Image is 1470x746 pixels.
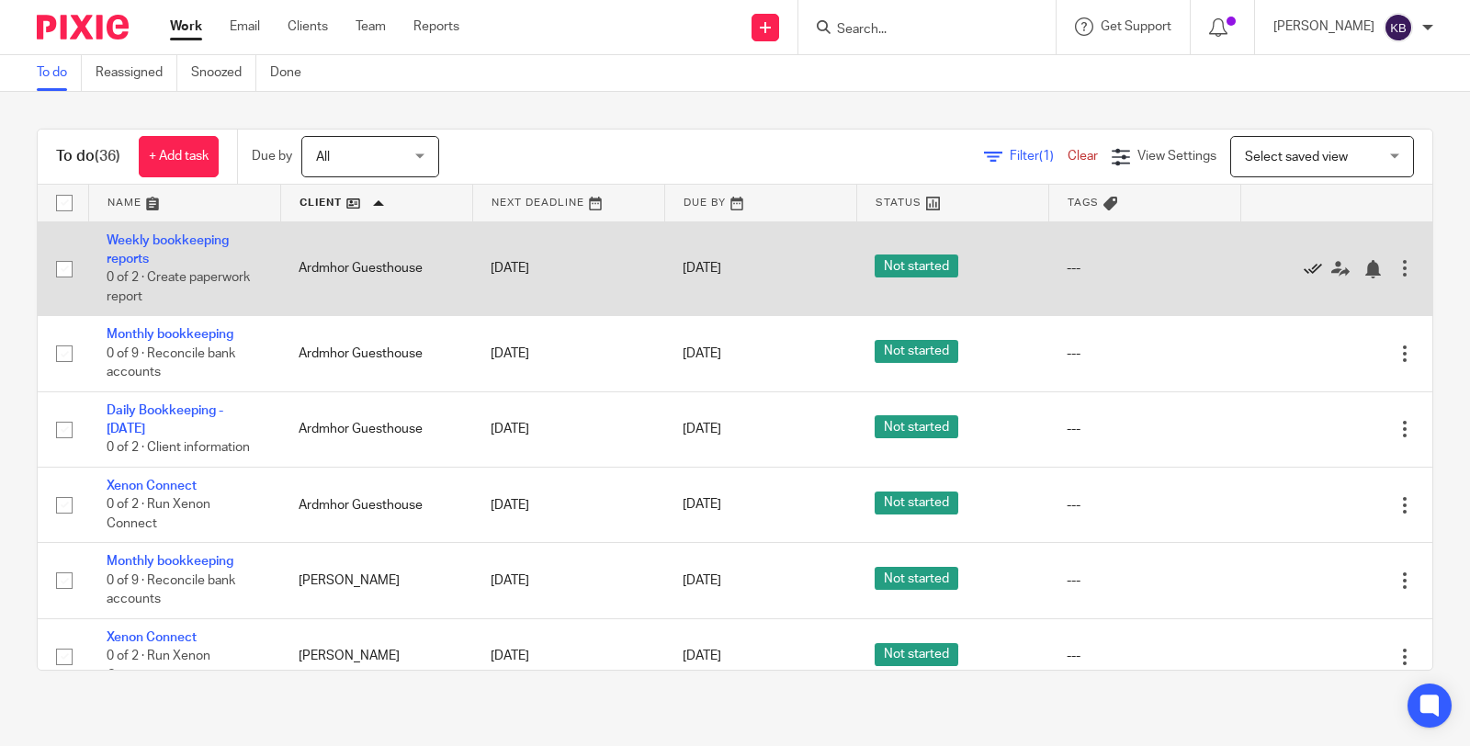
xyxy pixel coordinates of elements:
td: Ardmhor Guesthouse [280,221,472,316]
td: [DATE] [472,221,664,316]
a: Team [356,17,386,36]
td: Ardmhor Guesthouse [280,467,472,542]
span: 0 of 2 · Create paperwork report [107,271,250,303]
div: --- [1067,420,1222,438]
a: Weekly bookkeeping reports [107,234,229,266]
img: Pixie [37,15,129,40]
span: Tags [1068,198,1099,208]
span: 0 of 2 · Run Xenon Connect [107,499,210,531]
td: [DATE] [472,316,664,391]
a: To do [37,55,82,91]
a: + Add task [139,136,219,177]
span: Not started [875,415,958,438]
span: Not started [875,254,958,277]
td: [PERSON_NAME] [280,618,472,694]
span: Filter [1010,150,1068,163]
span: View Settings [1137,150,1216,163]
span: Not started [875,492,958,514]
a: Done [270,55,315,91]
span: Not started [875,643,958,666]
span: Not started [875,340,958,363]
a: Work [170,17,202,36]
div: --- [1067,571,1222,590]
a: Monthly bookkeeping [107,328,233,341]
span: [DATE] [683,574,721,587]
span: [DATE] [683,347,721,360]
a: Email [230,17,260,36]
a: Mark as done [1304,259,1331,277]
a: Clear [1068,150,1098,163]
span: 0 of 9 · Reconcile bank accounts [107,347,235,379]
img: svg%3E [1384,13,1413,42]
td: Ardmhor Guesthouse [280,391,472,467]
a: Snoozed [191,55,256,91]
span: [DATE] [683,423,721,435]
p: [PERSON_NAME] [1273,17,1374,36]
a: Xenon Connect [107,631,197,644]
span: [DATE] [683,262,721,275]
span: [DATE] [683,650,721,663]
input: Search [835,22,1001,39]
div: --- [1067,345,1222,363]
td: [DATE] [472,391,664,467]
div: --- [1067,647,1222,665]
td: [DATE] [472,467,664,542]
span: 0 of 2 · Client information [107,442,250,455]
td: [DATE] [472,543,664,618]
span: (36) [95,149,120,164]
a: Clients [288,17,328,36]
span: Not started [875,567,958,590]
td: [DATE] [472,618,664,694]
span: (1) [1039,150,1054,163]
a: Xenon Connect [107,480,197,492]
a: Daily Bookkeeping - [DATE] [107,404,223,435]
div: --- [1067,259,1222,277]
h1: To do [56,147,120,166]
span: Get Support [1101,20,1171,33]
a: Reassigned [96,55,177,91]
td: Ardmhor Guesthouse [280,316,472,391]
span: 0 of 9 · Reconcile bank accounts [107,574,235,606]
a: Reports [413,17,459,36]
td: [PERSON_NAME] [280,543,472,618]
p: Due by [252,147,292,165]
span: [DATE] [683,499,721,512]
a: Monthly bookkeeping [107,555,233,568]
span: 0 of 2 · Run Xenon Connect [107,650,210,682]
span: Select saved view [1245,151,1348,164]
div: --- [1067,496,1222,514]
span: All [316,151,330,164]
